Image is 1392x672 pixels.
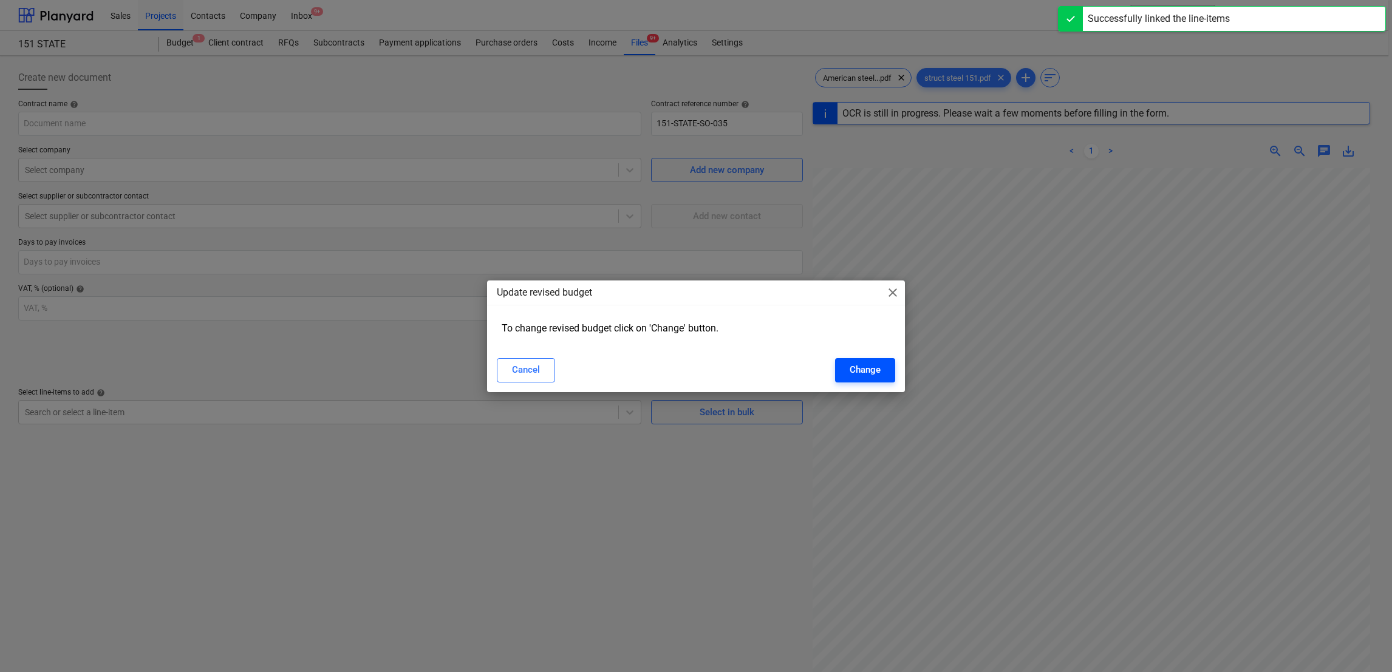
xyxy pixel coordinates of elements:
[497,317,895,339] div: To change revised budget click on 'Change' button.
[850,362,881,378] div: Change
[835,358,895,382] button: Change
[1331,614,1392,672] iframe: Chat Widget
[885,285,900,300] span: close
[497,285,592,300] p: Update revised budget
[1088,12,1230,26] div: Successfully linked the line-items
[512,362,540,378] div: Cancel
[497,358,555,382] button: Cancel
